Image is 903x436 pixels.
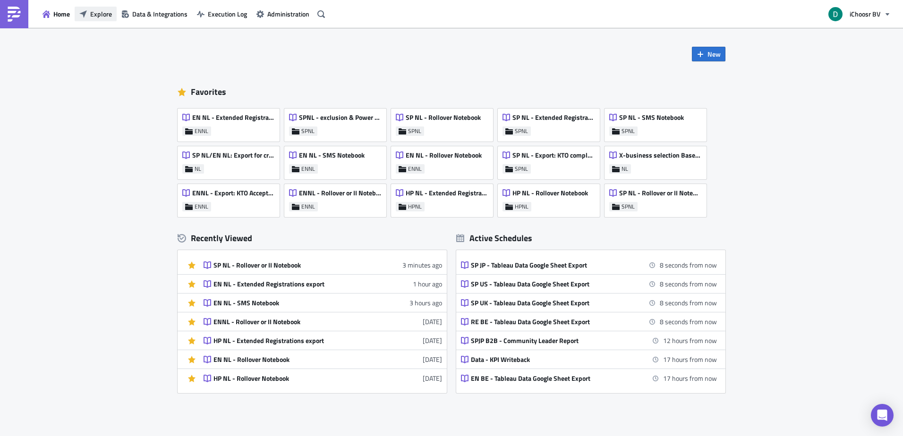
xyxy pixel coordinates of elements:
[391,179,498,217] a: HP NL - Extended Registrations exportHPNL
[498,179,605,217] a: HP NL - Rollover NotebookHPNL
[471,374,636,383] div: EN BE - Tableau Data Google Sheet Export
[178,104,284,142] a: EN NL - Extended Registrations exportENNL
[299,113,381,122] span: SPNL - exclusion & Power back to grid list
[213,261,379,269] div: SP NL - Rollover or II Notebook
[213,374,379,383] div: HP NL - Rollover Notebook
[213,299,379,307] div: EN NL - SMS Notebook
[75,7,117,21] button: Explore
[471,261,636,269] div: SP JP - Tableau Data Google Sheet Export
[178,179,284,217] a: ENNL - Export: KTO Accepted #4000 for VEHENNL
[195,127,208,135] span: ENNL
[663,373,717,383] time: 2025-09-12 07:00
[707,49,721,59] span: New
[663,335,717,345] time: 2025-09-12 02:00
[619,113,684,122] span: SP NL - SMS Notebook
[301,165,315,173] span: ENNL
[204,312,442,331] a: ENNL - Rollover or II Notebook[DATE]
[498,104,605,142] a: SP NL - Extended Registrations exportSPNL
[871,404,894,427] div: Open Intercom Messenger
[208,9,247,19] span: Execution Log
[192,113,274,122] span: EN NL - Extended Registrations export
[512,151,595,159] span: SP NL - Export: KTO completed/declined #4000 for VEH
[195,203,208,210] span: ENNL
[622,165,628,173] span: NL
[515,203,528,210] span: HPNL
[178,85,725,99] div: Favorites
[498,142,605,179] a: SP NL - Export: KTO completed/declined #4000 for VEHSPNL
[204,275,442,293] a: EN NL - Extended Registrations export1 hour ago
[38,7,75,21] button: Home
[423,317,442,327] time: 2025-09-10T11:27:52Z
[423,373,442,383] time: 2025-09-02T11:43:47Z
[406,113,481,122] span: SP NL - Rollover Notebook
[284,179,391,217] a: ENNL - Rollover or II NotebookENNL
[461,275,717,293] a: SP US - Tableau Data Google Sheet Export8 seconds from now
[299,151,365,159] span: EN NL - SMS Notebook
[660,298,717,308] time: 2025-09-11 14:00
[605,179,711,217] a: SP NL - Rollover or II NotebookSPNL
[402,260,442,270] time: 2025-09-11T11:56:48Z
[461,350,717,369] a: Data - KPI Writeback17 hours from now
[827,6,843,22] img: Avatar
[622,127,635,135] span: SPNL
[512,113,595,122] span: SP NL - Extended Registrations export
[90,9,112,19] span: Explore
[622,203,635,210] span: SPNL
[195,165,201,173] span: NL
[471,280,636,288] div: SP US - Tableau Data Google Sheet Export
[461,256,717,274] a: SP JP - Tableau Data Google Sheet Export8 seconds from now
[213,336,379,345] div: HP NL - Extended Registrations export
[252,7,314,21] button: Administration
[515,127,528,135] span: SPNL
[192,151,274,159] span: SP NL/EN NL: Export for cross check with CRM VEH
[132,9,187,19] span: Data & Integrations
[301,203,315,210] span: ENNL
[204,256,442,274] a: SP NL - Rollover or II Notebook3 minutes ago
[213,318,379,326] div: ENNL - Rollover or II Notebook
[7,7,22,22] img: PushMetrics
[204,331,442,350] a: HP NL - Extended Registrations export[DATE]
[117,7,192,21] button: Data & Integrations
[213,280,379,288] div: EN NL - Extended Registrations export
[663,354,717,364] time: 2025-09-12 07:00
[619,151,701,159] span: X-business selection Base from ENNL
[461,369,717,387] a: EN BE - Tableau Data Google Sheet Export17 hours from now
[408,165,422,173] span: ENNL
[660,260,717,270] time: 2025-09-11 14:00
[299,189,381,197] span: ENNL - Rollover or II Notebook
[178,231,447,245] div: Recently Viewed
[301,127,315,135] span: SPNL
[53,9,70,19] span: Home
[423,335,442,345] time: 2025-09-10T10:10:10Z
[192,189,274,197] span: ENNL - Export: KTO Accepted #4000 for VEH
[823,4,896,25] button: iChoosr BV
[515,165,528,173] span: SPNL
[512,189,588,197] span: HP NL - Rollover Notebook
[391,104,498,142] a: SP NL - Rollover NotebookSPNL
[850,9,880,19] span: iChoosr BV
[413,279,442,289] time: 2025-09-11T10:50:43Z
[471,355,636,364] div: Data - KPI Writeback
[391,142,498,179] a: EN NL - Rollover NotebookENNL
[284,142,391,179] a: EN NL - SMS NotebookENNL
[204,369,442,387] a: HP NL - Rollover Notebook[DATE]
[192,7,252,21] button: Execution Log
[406,189,488,197] span: HP NL - Extended Registrations export
[605,104,711,142] a: SP NL - SMS NotebookSPNL
[409,298,442,308] time: 2025-09-11T08:32:06Z
[471,336,636,345] div: SPJP B2B - Community Leader Report
[204,350,442,369] a: EN NL - Rollover Notebook[DATE]
[178,142,284,179] a: SP NL/EN NL: Export for cross check with CRM VEHNL
[461,293,717,312] a: SP UK - Tableau Data Google Sheet Export8 seconds from now
[692,47,725,61] button: New
[605,142,711,179] a: X-business selection Base from ENNLNL
[461,331,717,350] a: SPJP B2B - Community Leader Report12 hours from now
[408,203,422,210] span: HPNL
[461,312,717,331] a: RE BE - Tableau Data Google Sheet Export8 seconds from now
[408,127,421,135] span: SPNL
